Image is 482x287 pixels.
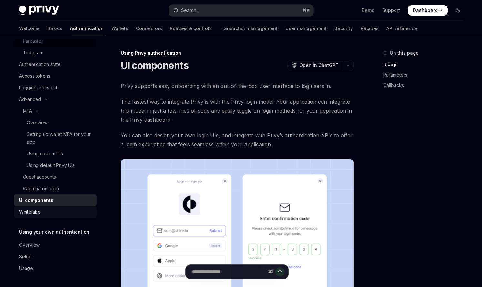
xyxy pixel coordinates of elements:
[14,183,97,194] a: Captcha on login
[14,94,97,105] button: Toggle Advanced section
[408,5,448,16] a: Dashboard
[19,84,57,92] div: Logging users out
[19,264,33,272] div: Usage
[169,5,313,16] button: Open search
[27,161,75,169] div: Using default Privy UIs
[27,150,63,158] div: Using custom UIs
[111,21,128,36] a: Wallets
[170,21,212,36] a: Policies & controls
[287,60,343,71] button: Open in ChatGPT
[121,97,354,124] span: The fastest way to integrate Privy is with the Privy login modal. Your application can integrate ...
[19,253,32,260] div: Setup
[14,251,97,262] a: Setup
[275,267,284,276] button: Send message
[14,82,97,94] a: Logging users out
[19,228,89,236] h5: Using your own authentication
[19,72,50,80] div: Access tokens
[19,241,40,249] div: Overview
[14,262,97,274] a: Usage
[453,5,463,16] button: Toggle dark mode
[14,47,97,59] a: Telegram
[121,131,354,149] span: You can also design your own login UIs, and integrate with Privy’s authentication APIs to offer a...
[181,6,199,14] div: Search...
[299,62,339,69] span: Open in ChatGPT
[23,49,43,57] div: Telegram
[383,70,468,80] a: Parameters
[14,105,97,117] button: Toggle MFA section
[47,21,62,36] a: Basics
[220,21,278,36] a: Transaction management
[19,95,41,103] div: Advanced
[383,80,468,91] a: Callbacks
[285,21,327,36] a: User management
[23,185,59,193] div: Captcha on login
[192,265,265,279] input: Ask a question...
[23,173,56,181] div: Guest accounts
[14,239,97,251] a: Overview
[14,117,97,128] a: Overview
[303,8,310,13] span: ⌘ K
[136,21,162,36] a: Connectors
[14,128,97,148] a: Setting up wallet MFA for your app
[27,119,47,127] div: Overview
[19,208,42,216] div: Whitelabel
[383,60,468,70] a: Usage
[382,7,400,14] a: Support
[361,21,379,36] a: Recipes
[19,196,53,204] div: UI components
[121,60,189,71] h1: UI components
[19,61,61,68] div: Authentication state
[386,21,417,36] a: API reference
[334,21,353,36] a: Security
[121,82,354,91] span: Privy supports easy onboarding with an out-of-the-box user interface to log users in.
[14,171,97,183] a: Guest accounts
[27,130,93,146] div: Setting up wallet MFA for your app
[70,21,104,36] a: Authentication
[14,160,97,171] a: Using default Privy UIs
[23,107,32,115] div: MFA
[14,194,97,206] a: UI components
[362,7,374,14] a: Demo
[14,148,97,160] a: Using custom UIs
[14,206,97,218] a: Whitelabel
[413,7,438,14] span: Dashboard
[19,21,40,36] a: Welcome
[14,59,97,70] a: Authentication state
[19,6,59,15] img: dark logo
[14,70,97,82] a: Access tokens
[121,50,354,56] div: Using Privy authentication
[390,49,419,57] span: On this page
